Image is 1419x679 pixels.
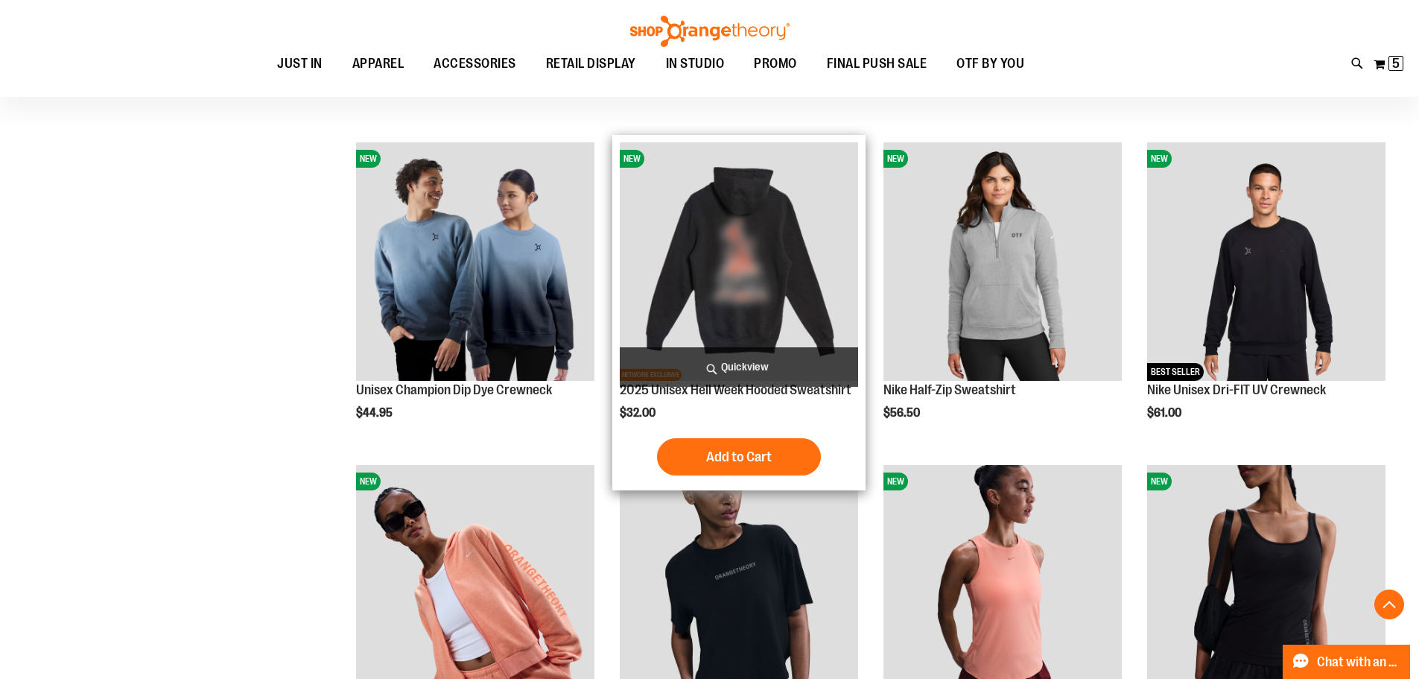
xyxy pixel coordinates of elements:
[546,47,636,80] span: RETAIL DISPLAY
[956,47,1024,80] span: OTF BY YOU
[620,150,644,168] span: NEW
[1392,56,1400,71] span: 5
[754,47,797,80] span: PROMO
[356,150,381,168] span: NEW
[277,47,323,80] span: JUST IN
[356,382,552,397] a: Unisex Champion Dip Dye Crewneck
[876,135,1129,458] div: product
[434,47,516,80] span: ACCESSORIES
[356,142,594,383] a: Unisex Champion Dip Dye CrewneckNEW
[356,473,381,490] span: NEW
[883,473,908,490] span: NEW
[883,382,1016,397] a: Nike Half-Zip Sweatshirt
[883,150,908,168] span: NEW
[883,406,922,420] span: $56.50
[1147,406,1184,420] span: $61.00
[1147,473,1172,490] span: NEW
[620,382,851,397] a: 2025 Unisex Hell Week Hooded Sweatshirt
[1140,135,1393,458] div: product
[657,438,821,476] button: Add to Cart
[620,142,858,381] img: 2025 Hell Week Hooded Sweatshirt
[1147,363,1204,381] span: BEST SELLER
[356,142,594,381] img: Unisex Champion Dip Dye Crewneck
[883,142,1122,383] a: Nike Half-Zip SweatshirtNEW
[1147,142,1385,383] a: Nike Unisex Dri-FIT UV CrewneckNEWBEST SELLER
[620,406,658,420] span: $32.00
[1374,590,1404,619] button: Back To Top
[883,142,1122,381] img: Nike Half-Zip Sweatshirt
[612,135,866,491] div: product
[628,16,792,47] img: Shop Orangetheory
[1317,655,1401,669] span: Chat with an Expert
[706,449,772,465] span: Add to Cart
[620,142,858,383] a: 2025 Hell Week Hooded SweatshirtNEWNETWORK EXCLUSIVE
[352,47,404,80] span: APPAREL
[620,347,858,387] a: Quickview
[349,135,602,458] div: product
[1283,645,1411,679] button: Chat with an Expert
[827,47,927,80] span: FINAL PUSH SALE
[1147,382,1326,397] a: Nike Unisex Dri-FIT UV Crewneck
[666,47,725,80] span: IN STUDIO
[356,406,395,420] span: $44.95
[1147,150,1172,168] span: NEW
[1147,142,1385,381] img: Nike Unisex Dri-FIT UV Crewneck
